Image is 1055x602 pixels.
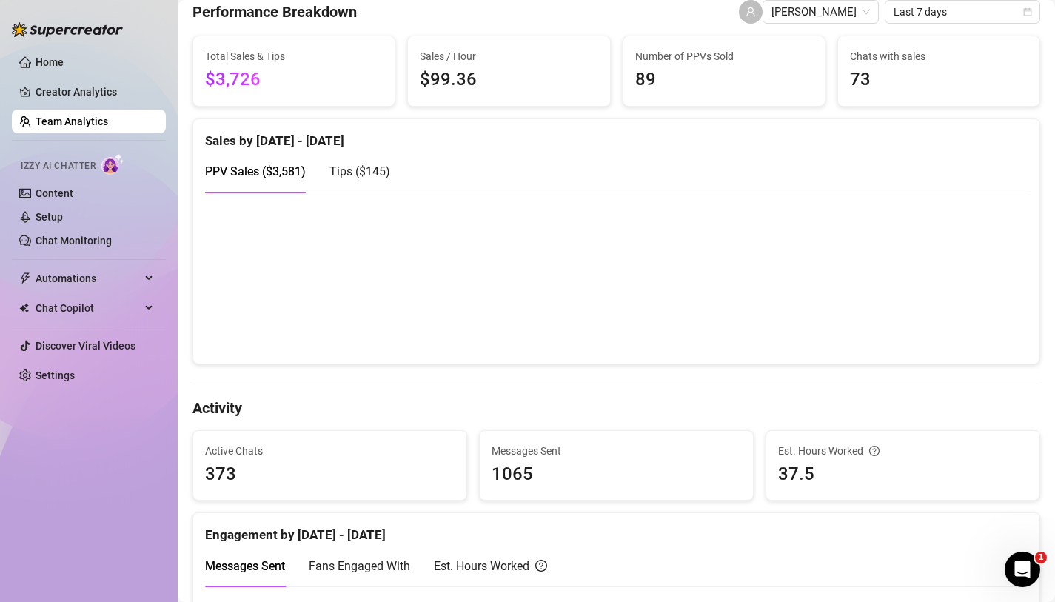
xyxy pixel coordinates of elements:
h4: Performance Breakdown [192,1,357,22]
a: Content [36,187,73,199]
span: question-circle [535,557,547,575]
span: Last 7 days [894,1,1031,23]
img: Chat Copilot [19,303,29,313]
span: Messages Sent [492,443,741,459]
span: question-circle [869,443,880,459]
span: Tips ( $145 ) [329,164,390,178]
span: Sales / Hour [420,48,597,64]
img: AI Chatter [101,153,124,175]
img: logo-BBDzfeDw.svg [12,22,123,37]
span: Active Chats [205,443,455,459]
h4: Activity [192,398,1040,418]
a: Creator Analytics [36,80,154,104]
span: Crystal Kang [771,1,870,23]
a: Home [36,56,64,68]
span: 37.5 [778,461,1028,489]
a: Team Analytics [36,116,108,127]
span: calendar [1023,7,1032,16]
a: Setup [36,211,63,223]
a: Discover Viral Videos [36,340,135,352]
span: Automations [36,267,141,290]
span: Total Sales & Tips [205,48,383,64]
span: 1065 [492,461,741,489]
a: Chat Monitoring [36,235,112,247]
span: Messages Sent [205,559,285,573]
span: user [746,7,756,17]
span: Fans Engaged With [309,559,410,573]
span: Izzy AI Chatter [21,159,96,173]
span: Chats with sales [850,48,1028,64]
span: PPV Sales ( $3,581 ) [205,164,306,178]
span: Number of PPVs Sold [635,48,813,64]
a: Settings [36,369,75,381]
span: $3,726 [205,66,383,94]
span: 1 [1035,552,1047,563]
div: Est. Hours Worked [434,557,547,575]
div: Engagement by [DATE] - [DATE] [205,513,1028,545]
span: $99.36 [420,66,597,94]
iframe: Intercom live chat [1005,552,1040,587]
span: 89 [635,66,813,94]
div: Est. Hours Worked [778,443,1028,459]
span: 73 [850,66,1028,94]
div: Sales by [DATE] - [DATE] [205,119,1028,151]
span: 373 [205,461,455,489]
span: thunderbolt [19,272,31,284]
span: Chat Copilot [36,296,141,320]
